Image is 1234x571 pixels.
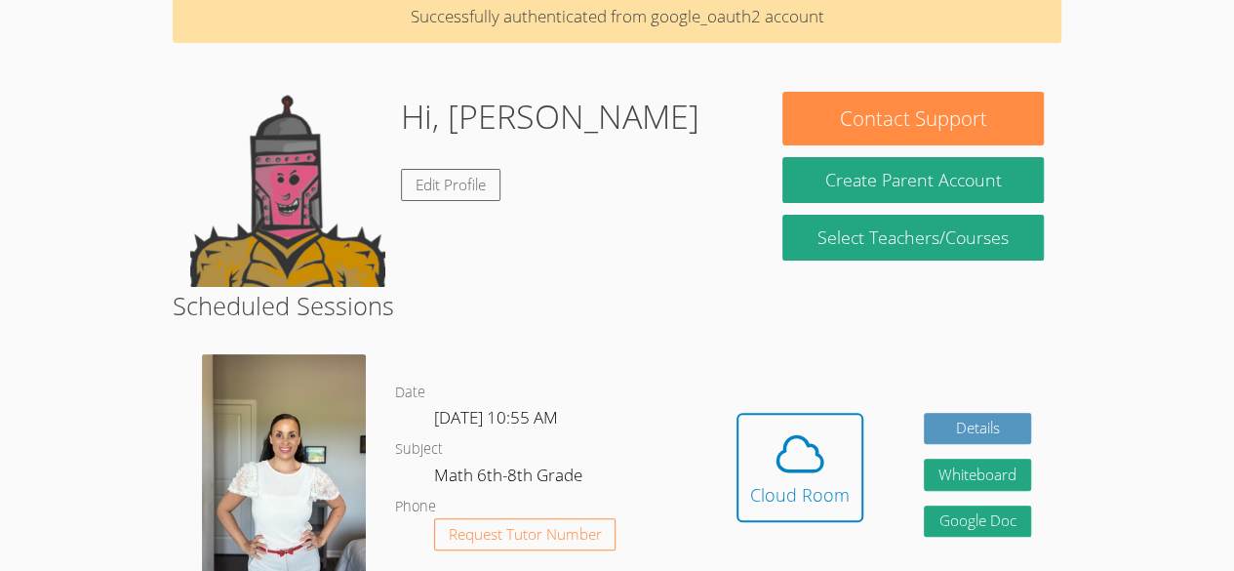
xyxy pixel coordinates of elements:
[782,92,1043,145] button: Contact Support
[750,481,850,509] div: Cloud Room
[190,92,385,287] img: default.png
[395,437,443,462] dt: Subject
[434,462,586,495] dd: Math 6th-8th Grade
[401,169,500,201] a: Edit Profile
[924,506,1031,538] a: Google Doc
[434,406,558,428] span: [DATE] 10:55 AM
[395,495,436,519] dt: Phone
[395,381,425,405] dt: Date
[173,287,1061,324] h2: Scheduled Sessions
[434,518,617,551] button: Request Tutor Number
[782,157,1043,203] button: Create Parent Account
[782,215,1043,261] a: Select Teachers/Courses
[401,92,699,142] h1: Hi, [PERSON_NAME]
[449,527,602,542] span: Request Tutor Number
[924,413,1031,445] a: Details
[736,413,863,522] button: Cloud Room
[924,459,1031,491] button: Whiteboard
